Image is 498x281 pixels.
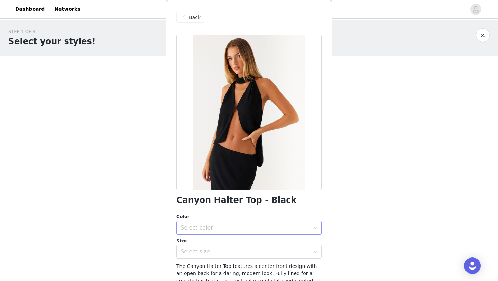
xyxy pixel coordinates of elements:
[464,257,481,274] div: Open Intercom Messenger
[11,1,49,17] a: Dashboard
[313,226,317,231] i: icon: down
[176,213,322,220] div: Color
[181,248,310,255] div: Select size
[8,35,96,48] h1: Select your styles!
[189,14,201,21] span: Back
[181,224,310,231] div: Select color
[472,4,479,15] div: avatar
[176,237,322,244] div: Size
[176,196,296,205] h1: Canyon Halter Top - Black
[50,1,84,17] a: Networks
[8,28,96,35] div: STEP 1 OF 4
[313,250,317,254] i: icon: down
